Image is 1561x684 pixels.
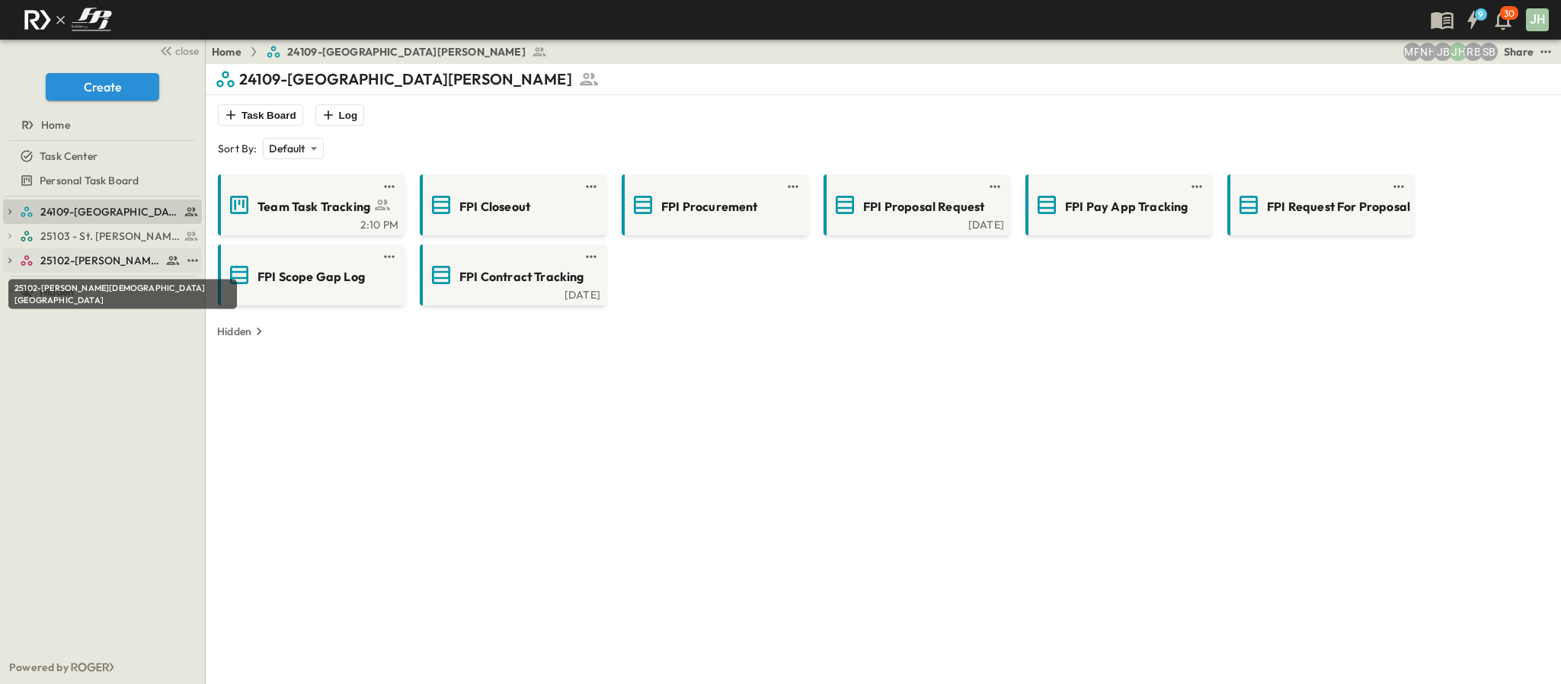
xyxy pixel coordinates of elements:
[221,193,398,217] a: Team Task Tracking
[217,324,251,339] p: Hidden
[1537,43,1555,61] button: test
[20,225,199,247] a: 25103 - St. [PERSON_NAME] Phase 2
[1419,43,1437,61] div: Nila Hutcheson (nhutcheson@fpibuilders.com)
[1065,198,1188,216] span: FPI Pay App Tracking
[218,104,303,126] button: Task Board
[3,200,202,224] div: 24109-St. Teresa of Calcutta Parish Halltest
[582,248,600,266] button: test
[269,141,305,156] p: Default
[40,173,139,188] span: Personal Task Board
[1403,43,1422,61] div: Monica Pruteanu (mpruteanu@fpibuilders.com)
[266,44,547,59] a: 24109-[GEOGRAPHIC_DATA][PERSON_NAME]
[212,44,556,59] nav: breadcrumbs
[1028,193,1206,217] a: FPI Pay App Tracking
[40,253,162,268] span: 25102-Christ The Redeemer Anglican Church
[827,193,1004,217] a: FPI Proposal Request
[40,229,180,244] span: 25103 - St. [PERSON_NAME] Phase 2
[423,287,600,299] a: [DATE]
[221,217,398,229] a: 2:10 PM
[1464,43,1483,61] div: Regina Barnett (rbarnett@fpibuilders.com)
[258,268,365,286] span: FPI Scope Gap Log
[459,268,584,286] span: FPI Contract Tracking
[287,44,526,59] span: 24109-[GEOGRAPHIC_DATA][PERSON_NAME]
[212,44,242,59] a: Home
[827,217,1004,229] a: [DATE]
[3,224,202,248] div: 25103 - St. [PERSON_NAME] Phase 2test
[184,251,202,270] button: test
[1478,8,1483,21] h6: 9
[1504,8,1515,20] p: 30
[1267,198,1410,216] span: FPI Request For Proposal
[423,193,600,217] a: FPI Closeout
[153,40,202,61] button: close
[46,73,159,101] button: Create
[1188,177,1206,196] button: test
[1230,193,1408,217] a: FPI Request For Proposal
[175,43,199,59] span: close
[239,69,572,90] p: 24109-[GEOGRAPHIC_DATA][PERSON_NAME]
[380,177,398,196] button: test
[380,248,398,266] button: test
[20,250,181,271] a: 25102-Christ The Redeemer Anglican Church
[459,198,530,216] span: FPI Closeout
[1524,7,1550,33] button: JH
[8,280,237,309] div: 25102-[PERSON_NAME][DEMOGRAPHIC_DATA][GEOGRAPHIC_DATA]
[3,168,202,193] div: Personal Task Boardtest
[582,177,600,196] button: test
[625,193,802,217] a: FPI Procurement
[1457,6,1488,34] button: 9
[784,177,802,196] button: test
[423,263,600,287] a: FPI Contract Tracking
[1479,43,1498,61] div: Sterling Barnett (sterling@fpibuilders.com)
[258,198,370,216] span: Team Task Tracking
[211,321,273,342] button: Hidden
[863,198,984,216] span: FPI Proposal Request
[315,104,364,126] button: Log
[40,149,98,164] span: Task Center
[1434,43,1452,61] div: Jeremiah Bailey (jbailey@fpibuilders.com)
[18,4,117,36] img: c8d7d1ed905e502e8f77bf7063faec64e13b34fdb1f2bdd94b0e311fc34f8000.png
[40,204,180,219] span: 24109-St. Teresa of Calcutta Parish Hall
[3,248,202,273] div: 25102-Christ The Redeemer Anglican Churchtest
[20,201,199,222] a: 24109-St. Teresa of Calcutta Parish Hall
[3,145,199,167] a: Task Center
[3,170,199,191] a: Personal Task Board
[1526,8,1549,31] div: JH
[218,141,257,156] p: Sort By:
[263,138,323,159] div: Default
[41,117,70,133] span: Home
[661,198,758,216] span: FPI Procurement
[221,263,398,287] a: FPI Scope Gap Log
[1504,44,1534,59] div: Share
[986,177,1004,196] button: test
[1390,177,1408,196] button: test
[3,114,199,136] a: Home
[1449,43,1467,61] div: Jose Hurtado (jhurtado@fpibuilders.com)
